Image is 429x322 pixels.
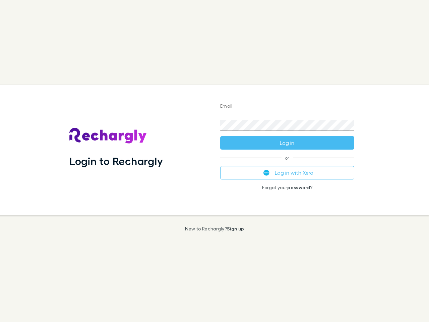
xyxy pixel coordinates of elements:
span: or [220,158,354,158]
p: New to Rechargly? [185,226,244,231]
h1: Login to Rechargly [69,155,163,167]
button: Log in [220,136,354,150]
img: Xero's logo [263,170,269,176]
button: Log in with Xero [220,166,354,179]
a: Sign up [227,226,244,231]
p: Forgot your ? [220,185,354,190]
a: password [287,184,310,190]
img: Rechargly's Logo [69,128,147,144]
